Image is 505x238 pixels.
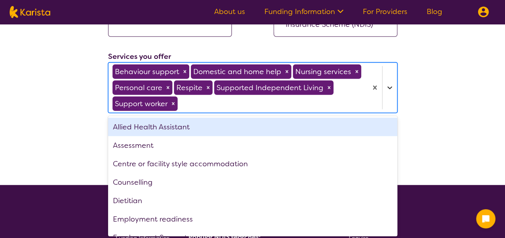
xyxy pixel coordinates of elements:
a: Funding Information [264,7,343,16]
div: Personal care [112,81,164,95]
div: Assessment [108,136,397,155]
a: Blog [427,7,442,16]
div: Remove Supported Independent Living [325,81,333,95]
a: For Providers [363,7,407,16]
div: Respite [174,81,204,95]
div: Remove Nursing services [352,65,361,79]
div: Dietitian [108,192,397,210]
div: Employment readiness [108,210,397,228]
div: Support worker [112,97,169,111]
div: Centre or facility style accommodation [108,155,397,173]
div: Supported Independent Living [214,81,325,95]
a: About us [214,7,245,16]
img: menu [478,6,489,18]
div: Counselling [108,173,397,192]
div: Domestic and home help [191,65,282,79]
label: Services you offer [108,52,171,61]
div: Behaviour support [112,65,180,79]
div: Remove Support worker [169,97,178,111]
img: Karista logo [10,6,50,18]
div: Remove Personal care [164,81,172,95]
div: Remove Respite [204,81,213,95]
div: Remove Domestic and home help [282,65,291,79]
div: Nursing services [293,65,352,79]
div: Remove Behaviour support [180,65,189,79]
div: Allied Health Assistant [108,118,397,136]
